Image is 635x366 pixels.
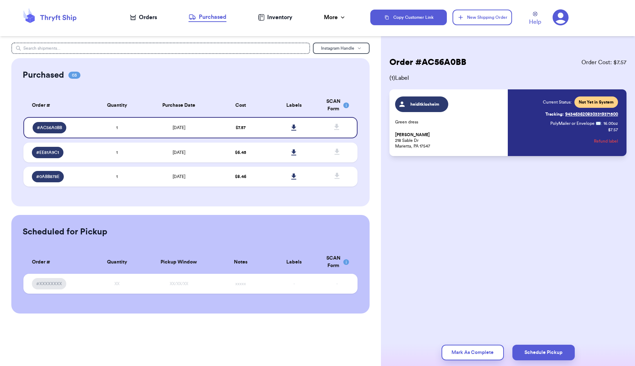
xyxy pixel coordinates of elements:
[170,282,188,286] span: XX/XX/XX
[114,282,119,286] span: XX
[603,121,618,126] span: 16.00 oz
[453,10,512,25] button: New Shipping Order
[235,174,246,179] span: $ 8.46
[579,99,614,105] span: Not Yet in System
[36,281,62,287] span: #XXXXXXXX
[313,43,370,54] button: Instagram Handle
[442,345,504,360] button: Mark As Complete
[550,121,601,126] span: PolyMailer or Envelope ✉️
[173,150,185,155] span: [DATE]
[36,174,60,179] span: # 0ABB878E
[529,12,541,26] a: Help
[601,121,602,126] span: :
[189,13,226,21] div: Purchased
[395,132,504,149] p: 218 Sable Dr Marietta, PA 17547
[11,43,310,54] input: Search shipments...
[235,282,246,286] span: xxxxx
[325,255,349,270] div: SCAN Form
[189,13,226,22] a: Purchased
[321,46,354,50] span: Instagram Handle
[581,58,626,67] span: Order Cost: $ 7.57
[325,98,349,113] div: SCAN Form
[608,127,618,133] p: $ 7.57
[293,282,295,286] span: -
[395,132,430,138] span: [PERSON_NAME]
[214,94,268,117] th: Cost
[68,72,80,79] span: 03
[116,126,118,130] span: 1
[594,133,618,149] button: Refund label
[512,345,575,360] button: Schedule Pickup
[23,70,64,81] h2: Purchased
[144,250,214,274] th: Pickup Window
[389,74,626,82] span: ( 1 ) Label
[267,250,321,274] th: Labels
[543,99,572,105] span: Current Status:
[130,13,157,22] a: Orders
[389,57,466,68] h2: Order # AC56A0BB
[267,94,321,117] th: Labels
[235,150,246,155] span: $ 6.45
[90,250,144,274] th: Quantity
[395,119,504,125] p: Green dress
[144,94,214,117] th: Purchase Date
[173,174,185,179] span: [DATE]
[370,10,447,25] button: Copy Customer Link
[545,109,618,120] a: Tracking:9434636208303319371500
[23,226,107,238] h2: Scheduled for Pickup
[236,126,246,130] span: $ 7.57
[529,18,541,26] span: Help
[23,94,90,117] th: Order #
[324,13,346,22] div: More
[116,174,118,179] span: 1
[258,13,292,22] a: Inventory
[336,282,338,286] span: -
[23,250,90,274] th: Order #
[116,150,118,155] span: 1
[37,125,62,131] span: # AC56A0BB
[36,150,59,155] span: # EE81A9C1
[408,101,442,107] span: heiditklosheim
[90,94,144,117] th: Quantity
[214,250,268,274] th: Notes
[173,126,185,130] span: [DATE]
[545,111,564,117] span: Tracking:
